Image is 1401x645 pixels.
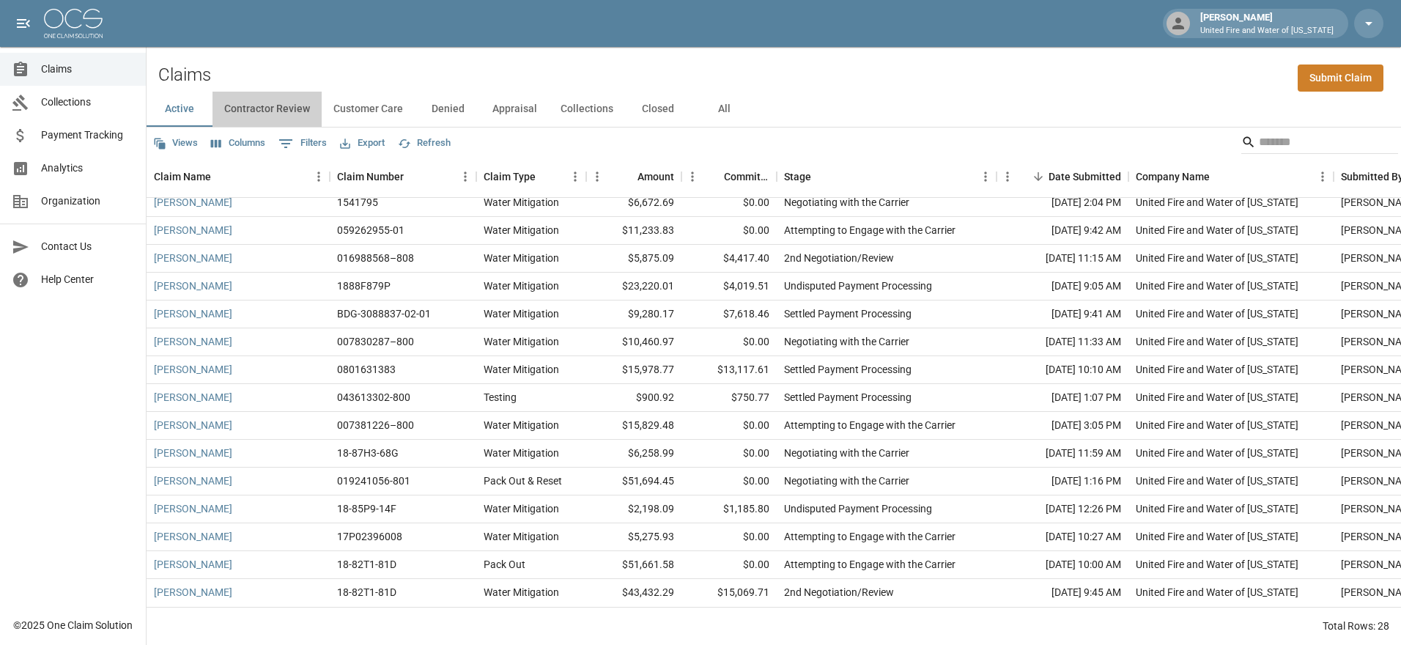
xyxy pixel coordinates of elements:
button: Show filters [275,132,330,155]
button: Menu [1312,166,1334,188]
div: Testing [484,390,517,405]
a: [PERSON_NAME] [154,195,232,210]
span: Collections [41,95,134,110]
div: [DATE] 11:33 AM [997,328,1128,356]
div: Search [1241,130,1398,157]
a: [PERSON_NAME] [154,223,232,237]
div: $0.00 [681,551,777,579]
button: Menu [681,166,703,188]
div: 019241056-801 [337,473,410,488]
span: Payment Tracking [41,128,134,143]
div: [DATE] 2:04 PM [997,189,1128,217]
div: United Fire and Water of Louisiana [1136,223,1298,237]
div: Undisputed Payment Processing [784,501,932,516]
div: $51,661.58 [586,551,681,579]
div: United Fire and Water of Louisiana [1136,446,1298,460]
div: Total Rows: 28 [1323,619,1389,633]
a: [PERSON_NAME] [154,362,232,377]
button: Menu [975,166,997,188]
button: All [691,92,757,127]
div: Settled Payment Processing [784,390,912,405]
div: Claim Type [476,156,586,197]
span: Help Center [41,272,134,287]
div: Attempting to Engage with the Carrier [784,418,955,432]
div: United Fire and Water of Louisiana [1136,251,1298,265]
div: Claim Name [154,156,211,197]
div: [PERSON_NAME] [1194,10,1339,37]
div: United Fire and Water of Louisiana [1136,362,1298,377]
div: Water Mitigation [484,362,559,377]
div: 059262955-01 [337,223,404,237]
div: Pack Out [484,557,525,572]
a: [PERSON_NAME] [154,279,232,293]
div: Committed Amount [724,156,769,197]
div: Water Mitigation [484,223,559,237]
div: [DATE] 1:16 PM [997,468,1128,495]
div: [DATE] 9:45 AM [997,579,1128,607]
div: Claim Type [484,156,536,197]
div: Committed Amount [681,156,777,197]
div: [DATE] 9:41 AM [997,301,1128,328]
div: Pack Out & Reset [484,473,562,488]
a: [PERSON_NAME] [154,501,232,516]
img: ocs-logo-white-transparent.png [44,9,103,38]
a: Submit Claim [1298,64,1383,92]
div: Water Mitigation [484,418,559,432]
div: $5,875.09 [586,245,681,273]
div: 17P02396008 [337,529,402,544]
div: 007381226–800 [337,418,414,432]
span: Organization [41,193,134,209]
div: $0.00 [681,468,777,495]
div: $11,233.83 [586,217,681,245]
button: Export [336,132,388,155]
a: [PERSON_NAME] [154,390,232,405]
div: [DATE] 10:00 AM [997,551,1128,579]
div: United Fire and Water of Louisiana [1136,501,1298,516]
button: Sort [404,166,424,187]
div: Attempting to Engage with the Carrier [784,529,955,544]
button: Denied [415,92,481,127]
div: $9,280.17 [586,301,681,328]
div: $2,198.09 [586,495,681,523]
div: United Fire and Water of Louisiana [1136,585,1298,600]
div: Water Mitigation [484,279,559,293]
div: 1541795 [337,195,378,210]
div: Negotiating with the Carrier [784,334,909,349]
button: Sort [211,166,232,187]
div: United Fire and Water of Louisiana [1136,529,1298,544]
button: Refresh [394,132,454,155]
div: $15,829.48 [586,412,681,440]
div: 043613302-800 [337,390,410,405]
div: $1,185.80 [681,495,777,523]
div: [DATE] 12:26 PM [997,495,1128,523]
button: Sort [811,166,832,187]
div: 18-82T1-81D [337,585,396,600]
div: Water Mitigation [484,446,559,460]
div: 007830287–800 [337,334,414,349]
div: Water Mitigation [484,334,559,349]
div: $51,694.45 [586,468,681,495]
button: Views [149,132,202,155]
div: Negotiating with the Carrier [784,446,909,460]
button: Select columns [207,132,269,155]
button: Menu [454,166,476,188]
div: [DATE] 10:10 AM [997,356,1128,384]
div: $15,978.77 [586,356,681,384]
div: 18-87H3-68G [337,446,399,460]
div: $6,258.99 [586,440,681,468]
div: Water Mitigation [484,501,559,516]
div: $0.00 [681,440,777,468]
button: Closed [625,92,691,127]
div: Water Mitigation [484,195,559,210]
span: Analytics [41,161,134,176]
div: $6,672.69 [586,189,681,217]
div: $0.00 [681,328,777,356]
button: Menu [564,166,586,188]
div: $0.00 [681,412,777,440]
div: Claim Name [147,156,330,197]
div: $900.92 [586,384,681,412]
div: United Fire and Water of Louisiana [1136,306,1298,321]
button: Customer Care [322,92,415,127]
div: $0.00 [681,217,777,245]
div: Water Mitigation [484,251,559,265]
